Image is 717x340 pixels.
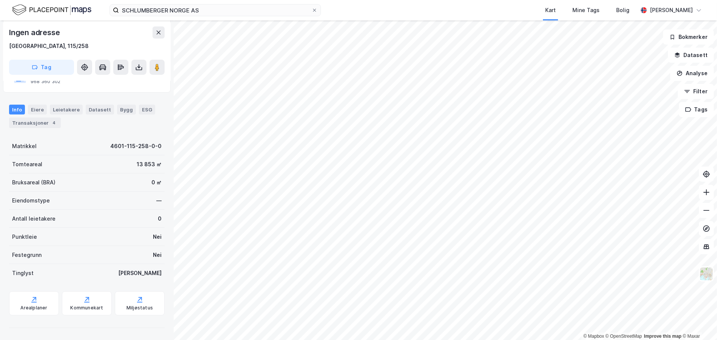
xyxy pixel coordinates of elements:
[139,105,155,114] div: ESG
[50,105,83,114] div: Leietakere
[158,214,162,223] div: 0
[670,66,714,81] button: Analyse
[12,3,91,17] img: logo.f888ab2527a4732fd821a326f86c7f29.svg
[118,269,162,278] div: [PERSON_NAME]
[137,160,162,169] div: 13 853 ㎡
[12,142,37,151] div: Matrikkel
[86,105,114,114] div: Datasett
[678,84,714,99] button: Filter
[156,196,162,205] div: —
[679,102,714,117] button: Tags
[153,250,162,260] div: Nei
[9,42,89,51] div: [GEOGRAPHIC_DATA], 115/258
[663,29,714,45] button: Bokmerker
[117,105,136,114] div: Bygg
[679,304,717,340] div: Kontrollprogram for chat
[650,6,693,15] div: [PERSON_NAME]
[12,250,42,260] div: Festegrunn
[583,334,604,339] a: Mapbox
[9,26,61,39] div: Ingen adresse
[545,6,556,15] div: Kart
[9,60,74,75] button: Tag
[50,119,58,127] div: 4
[12,160,42,169] div: Tomteareal
[12,269,34,278] div: Tinglyst
[12,232,37,241] div: Punktleie
[151,178,162,187] div: 0 ㎡
[699,267,714,281] img: Z
[12,178,56,187] div: Bruksareal (BRA)
[31,79,60,85] div: 968 360 302
[119,5,311,16] input: Søk på adresse, matrikkel, gårdeiere, leietakere eller personer
[9,105,25,114] div: Info
[679,304,717,340] iframe: Chat Widget
[126,305,153,311] div: Miljøstatus
[28,105,47,114] div: Eiere
[572,6,600,15] div: Mine Tags
[606,334,642,339] a: OpenStreetMap
[668,48,714,63] button: Datasett
[12,214,56,223] div: Antall leietakere
[70,305,103,311] div: Kommunekart
[9,117,61,128] div: Transaksjoner
[644,334,682,339] a: Improve this map
[12,196,50,205] div: Eiendomstype
[616,6,629,15] div: Bolig
[110,142,162,151] div: 4601-115-258-0-0
[20,305,47,311] div: Arealplaner
[153,232,162,241] div: Nei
